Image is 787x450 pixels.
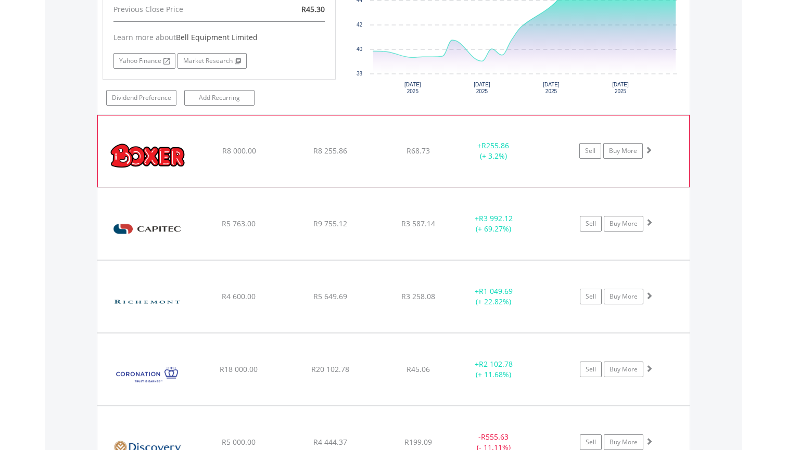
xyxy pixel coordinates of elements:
[580,362,602,377] a: Sell
[479,286,513,296] span: R1 049.69
[176,32,258,42] span: Bell Equipment Limited
[580,289,602,304] a: Sell
[580,434,602,450] a: Sell
[454,359,533,380] div: + (+ 11.68%)
[401,218,435,228] span: R3 587.14
[407,146,430,156] span: R68.73
[222,437,256,447] span: R5 000.00
[613,82,629,94] text: [DATE] 2025
[313,291,347,301] span: R5 649.69
[184,90,255,106] a: Add Recurring
[222,291,256,301] span: R4 600.00
[103,274,192,330] img: EQU.ZA.CFR.png
[313,437,347,447] span: R4 444.37
[604,289,643,304] a: Buy More
[401,291,435,301] span: R3 258.08
[481,140,509,150] span: R255.86
[220,364,258,374] span: R18 000.00
[103,201,192,257] img: EQU.ZA.CPI.png
[301,4,325,14] span: R45.30
[454,140,532,161] div: + (+ 3.2%)
[474,82,491,94] text: [DATE] 2025
[604,434,643,450] a: Buy More
[604,362,643,377] a: Buy More
[103,128,193,184] img: EQU.ZA.BOX.png
[579,143,601,159] a: Sell
[113,32,325,43] div: Learn more about
[407,364,430,374] span: R45.06
[404,82,421,94] text: [DATE] 2025
[313,146,347,156] span: R8 255.86
[357,71,363,76] text: 38
[106,3,257,16] div: Previous Close Price
[481,432,509,442] span: R555.63
[313,218,347,228] span: R9 755.12
[454,213,533,234] div: + (+ 69.27%)
[222,146,256,156] span: R8 000.00
[113,53,175,69] a: Yahoo Finance
[222,218,256,228] span: R5 763.00
[404,437,432,447] span: R199.09
[106,90,176,106] a: Dividend Preference
[543,82,560,94] text: [DATE] 2025
[177,53,247,69] a: Market Research
[479,359,513,369] span: R2 102.78
[603,143,643,159] a: Buy More
[311,364,349,374] span: R20 102.78
[103,346,192,403] img: EQU.ZA.CML.png
[604,216,643,232] a: Buy More
[580,216,602,232] a: Sell
[479,213,513,223] span: R3 992.12
[357,46,363,52] text: 40
[454,286,533,307] div: + (+ 22.82%)
[357,22,363,28] text: 42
